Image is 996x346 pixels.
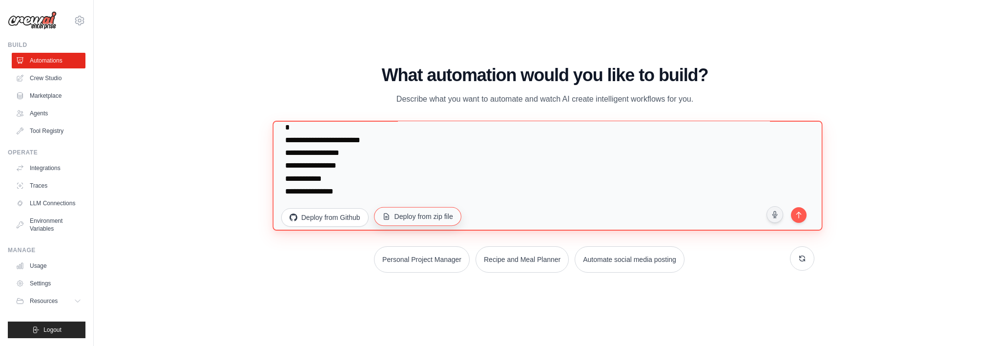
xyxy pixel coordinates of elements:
[12,123,85,139] a: Tool Registry
[8,11,57,30] img: Logo
[374,246,470,273] button: Personal Project Manager
[12,258,85,274] a: Usage
[281,208,369,227] button: Deploy from Github
[8,322,85,338] button: Logout
[575,246,685,273] button: Automate social media posting
[275,65,814,85] h1: What automation would you like to build?
[12,178,85,194] a: Traces
[12,106,85,121] a: Agents
[12,160,85,176] a: Integrations
[12,88,85,104] a: Marketplace
[12,276,85,291] a: Settings
[381,93,709,106] p: Describe what you want to automate and watch AI create intelligent workflows for you.
[12,195,85,211] a: LLM Connections
[30,297,58,305] span: Resources
[476,246,569,273] button: Recipe and Meal Planner
[12,70,85,86] a: Crew Studio
[8,41,85,49] div: Build
[12,293,85,309] button: Resources
[8,246,85,254] div: Manage
[12,53,85,68] a: Automations
[43,326,62,334] span: Logout
[8,149,85,156] div: Operate
[374,207,461,225] button: Deploy from zip file
[12,213,85,237] a: Environment Variables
